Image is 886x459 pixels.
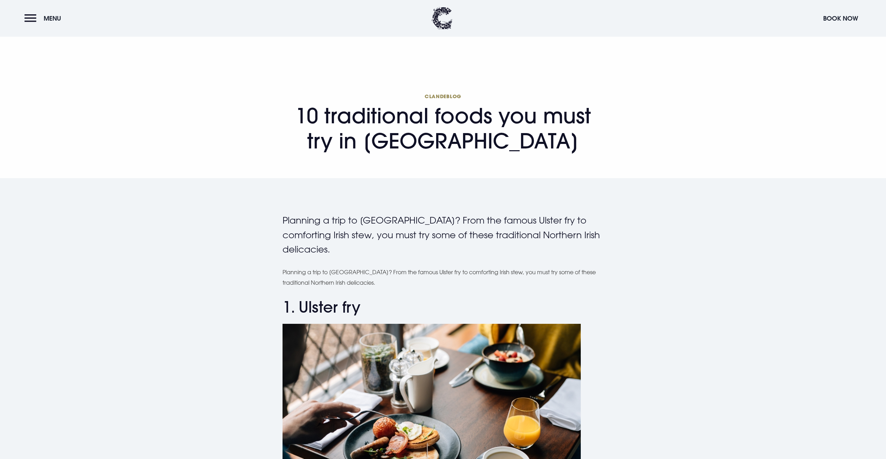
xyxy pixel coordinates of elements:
[283,298,604,316] h2: 1. Ulster fry
[283,93,604,153] h1: 10 traditional foods you must try in [GEOGRAPHIC_DATA]
[820,11,862,26] button: Book Now
[432,7,453,30] img: Clandeboye Lodge
[283,93,604,100] span: Clandeblog
[283,267,604,288] p: Planning a trip to [GEOGRAPHIC_DATA]? From the famous Ulster fry to comforting Irish stew, you mu...
[44,14,61,22] span: Menu
[24,11,65,26] button: Menu
[283,213,604,257] p: Planning a trip to [GEOGRAPHIC_DATA]? From the famous Ulster fry to comforting Irish stew, you mu...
